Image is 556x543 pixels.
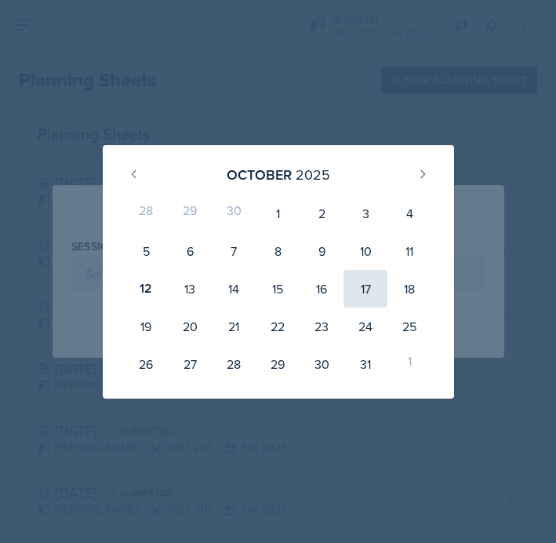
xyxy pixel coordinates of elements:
div: 22 [256,308,300,345]
div: 30 [212,195,256,232]
div: 7 [212,232,256,270]
div: 28 [125,195,169,232]
div: 16 [300,270,343,308]
div: 24 [343,308,387,345]
div: 3 [343,195,387,232]
div: 25 [387,308,431,345]
div: 21 [212,308,256,345]
div: 1 [256,195,300,232]
div: 30 [300,345,343,383]
div: 10 [343,232,387,270]
div: 4 [387,195,431,232]
div: 9 [300,232,343,270]
div: 14 [212,270,256,308]
div: 11 [387,232,431,270]
div: 15 [256,270,300,308]
div: 26 [125,345,169,383]
div: 5 [125,232,169,270]
div: 2025 [296,164,330,185]
div: 17 [343,270,387,308]
div: 13 [168,270,212,308]
div: 31 [343,345,387,383]
div: 19 [125,308,169,345]
div: October [227,164,292,185]
div: 29 [168,195,212,232]
div: 12 [125,270,169,308]
div: 20 [168,308,212,345]
div: 27 [168,345,212,383]
div: 28 [212,345,256,383]
div: 23 [300,308,343,345]
div: 29 [256,345,300,383]
div: 6 [168,232,212,270]
div: 18 [387,270,431,308]
div: 1 [387,345,431,383]
div: 2 [300,195,343,232]
div: 8 [256,232,300,270]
